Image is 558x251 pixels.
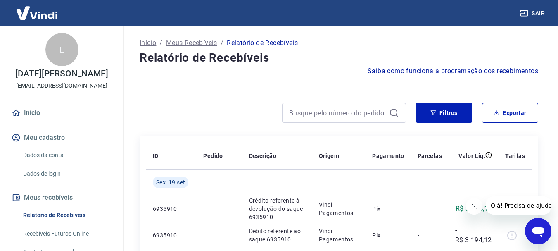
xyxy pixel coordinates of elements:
[482,103,538,123] button: Exportar
[249,196,306,221] p: Crédito referente à devolução do saque 6935910
[20,225,114,242] a: Recebíveis Futuros Online
[372,231,404,239] p: Pix
[153,231,190,239] p: 6935910
[486,196,551,215] iframe: Mensagem da empresa
[10,189,114,207] button: Meus recebíveis
[20,207,114,224] a: Relatório de Recebíveis
[10,104,114,122] a: Início
[153,205,190,213] p: 6935910
[418,231,442,239] p: -
[319,152,339,160] p: Origem
[140,50,538,66] h4: Relatório de Recebíveis
[16,81,107,90] p: [EMAIL_ADDRESS][DOMAIN_NAME]
[368,66,538,76] a: Saiba como funciona a programação dos recebimentos
[456,204,492,214] p: R$ 3.194,12
[416,103,472,123] button: Filtros
[372,152,404,160] p: Pagamento
[45,33,78,66] div: L
[466,198,482,215] iframe: Fechar mensagem
[372,205,404,213] p: Pix
[418,152,442,160] p: Parcelas
[20,147,114,164] a: Dados da conta
[159,38,162,48] p: /
[505,152,525,160] p: Tarifas
[153,152,159,160] p: ID
[249,152,277,160] p: Descrição
[289,107,386,119] input: Busque pelo número do pedido
[319,201,359,217] p: Vindi Pagamentos
[525,218,551,244] iframe: Botão para abrir a janela de mensagens
[5,6,69,12] span: Olá! Precisa de ajuda?
[166,38,217,48] a: Meus Recebíveis
[518,6,548,21] button: Sair
[10,129,114,147] button: Meu cadastro
[20,165,114,182] a: Dados de login
[10,0,64,26] img: Vindi
[203,152,223,160] p: Pedido
[15,69,108,78] p: [DATE][PERSON_NAME]
[249,227,306,244] p: Débito referente ao saque 6935910
[221,38,223,48] p: /
[455,225,492,245] p: -R$ 3.194,12
[319,227,359,244] p: Vindi Pagamentos
[418,205,442,213] p: -
[227,38,298,48] p: Relatório de Recebíveis
[156,178,185,186] span: Sex, 19 set
[140,38,156,48] a: Início
[458,152,485,160] p: Valor Líq.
